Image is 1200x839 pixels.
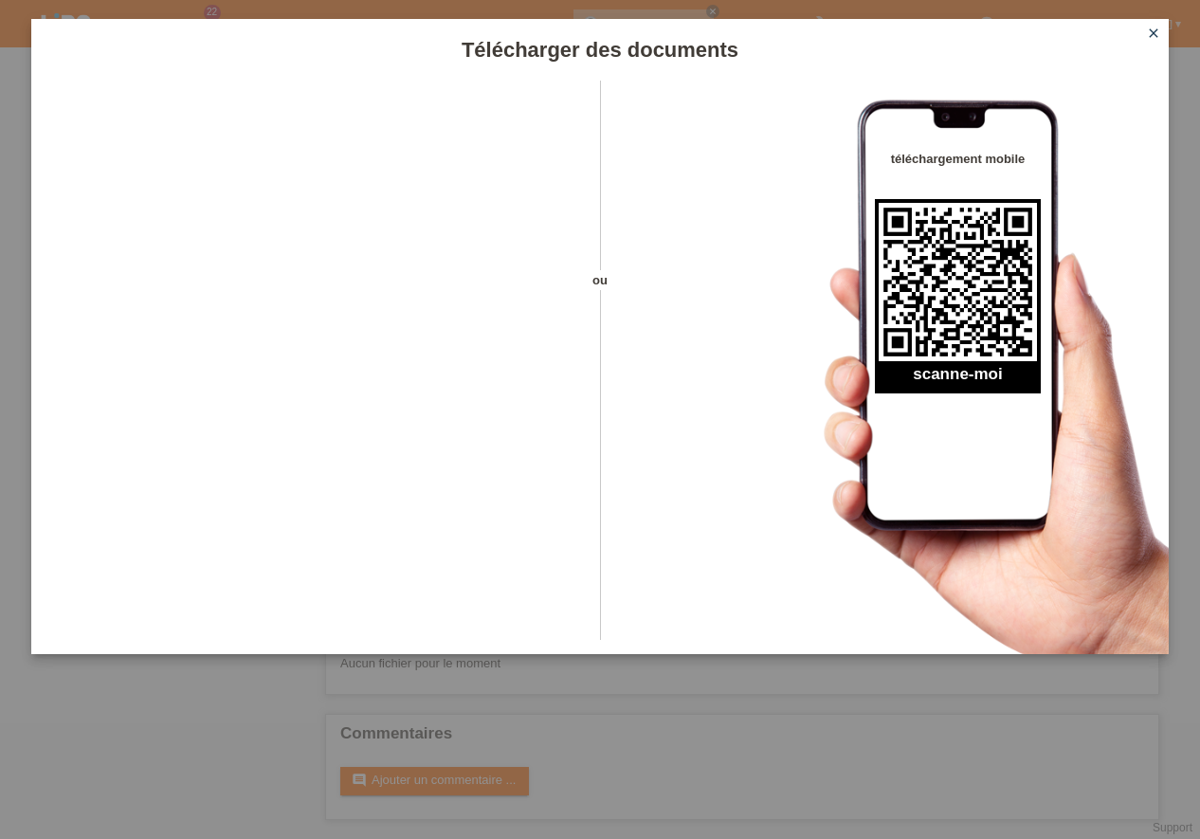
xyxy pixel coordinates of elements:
h4: téléchargement mobile [875,152,1041,166]
h1: Télécharger des documents [31,38,1169,62]
iframe: Upload [60,128,567,602]
a: close [1141,24,1166,46]
i: close [1146,26,1161,41]
span: ou [567,270,633,290]
h2: scanne-moi [875,365,1041,393]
